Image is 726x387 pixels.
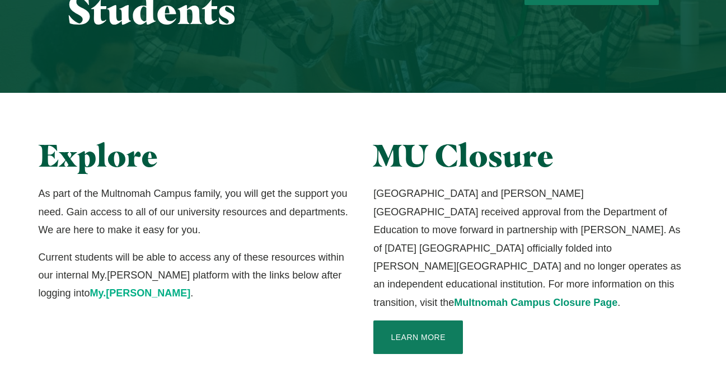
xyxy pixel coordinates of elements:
[373,185,687,312] p: [GEOGRAPHIC_DATA] and [PERSON_NAME][GEOGRAPHIC_DATA] received approval from the Department of Edu...
[39,248,353,303] p: Current students will be able to access any of these resources within our internal My.[PERSON_NAM...
[39,138,353,173] h2: Explore
[454,297,617,308] a: Multnomah Campus Closure Page
[90,287,191,299] a: My.[PERSON_NAME]
[373,138,687,173] h2: MU Closure
[373,320,463,354] a: Learn More
[39,185,353,239] p: As part of the Multnomah Campus family, you will get the support you need. Gain access to all of ...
